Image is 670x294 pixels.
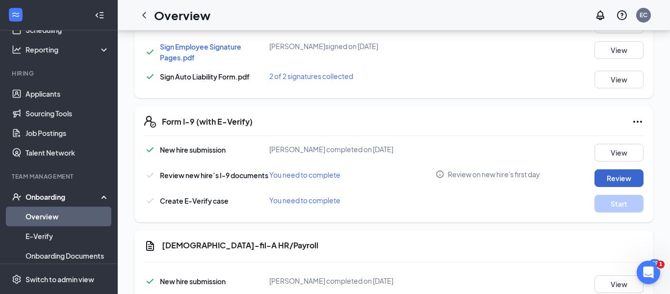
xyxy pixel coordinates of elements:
[160,72,250,81] span: Sign Auto Liability Form.pdf
[632,116,644,128] svg: Ellipses
[436,170,444,179] svg: Info
[26,207,109,226] a: Overview
[95,10,104,20] svg: Collapse
[26,104,109,123] a: Sourcing Tools
[448,169,540,179] span: Review on new hire's first day
[12,192,22,202] svg: UserCheck
[162,240,318,251] h5: [DEMOGRAPHIC_DATA]-fil-A HR/Payroll
[269,276,393,285] span: [PERSON_NAME] completed on [DATE]
[640,11,647,19] div: EC
[144,169,156,181] svg: Checkmark
[269,72,353,80] span: 2 of 2 signatures collected
[594,169,644,187] button: Review
[11,10,21,20] svg: WorkstreamLogo
[26,143,109,162] a: Talent Network
[594,71,644,88] button: View
[160,42,241,62] a: Sign Employee Signature Pages.pdf
[269,196,340,205] span: You need to complete
[26,192,101,202] div: Onboarding
[26,123,109,143] a: Job Postings
[26,274,94,284] div: Switch to admin view
[144,240,156,252] svg: Document
[26,45,110,54] div: Reporting
[637,261,660,284] iframe: Intercom live chat
[594,41,644,59] button: View
[144,275,156,287] svg: Checkmark
[649,259,660,267] div: 29
[138,9,150,21] svg: ChevronLeft
[269,170,340,179] span: You need to complete
[160,196,229,205] span: Create E-Verify case
[26,226,109,246] a: E-Verify
[144,144,156,156] svg: Checkmark
[657,261,665,268] span: 1
[144,195,156,207] svg: Checkmark
[594,144,644,161] button: View
[594,275,644,293] button: View
[269,41,436,51] div: [PERSON_NAME] signed on [DATE]
[162,116,253,127] h5: Form I-9 (with E-Verify)
[154,7,210,24] h1: Overview
[160,277,226,286] span: New hire submission
[12,45,22,54] svg: Analysis
[160,171,268,180] span: Review new hire’s I-9 documents
[616,9,628,21] svg: QuestionInfo
[26,246,109,266] a: Onboarding Documents
[594,195,644,213] button: Start
[26,84,109,104] a: Applicants
[269,145,393,154] span: [PERSON_NAME] completed on [DATE]
[12,172,107,181] div: Team Management
[144,46,156,58] svg: Checkmark
[160,145,226,154] span: New hire submission
[144,71,156,82] svg: Checkmark
[12,69,107,78] div: Hiring
[594,9,606,21] svg: Notifications
[12,274,22,284] svg: Settings
[144,116,156,128] svg: FormI9EVerifyIcon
